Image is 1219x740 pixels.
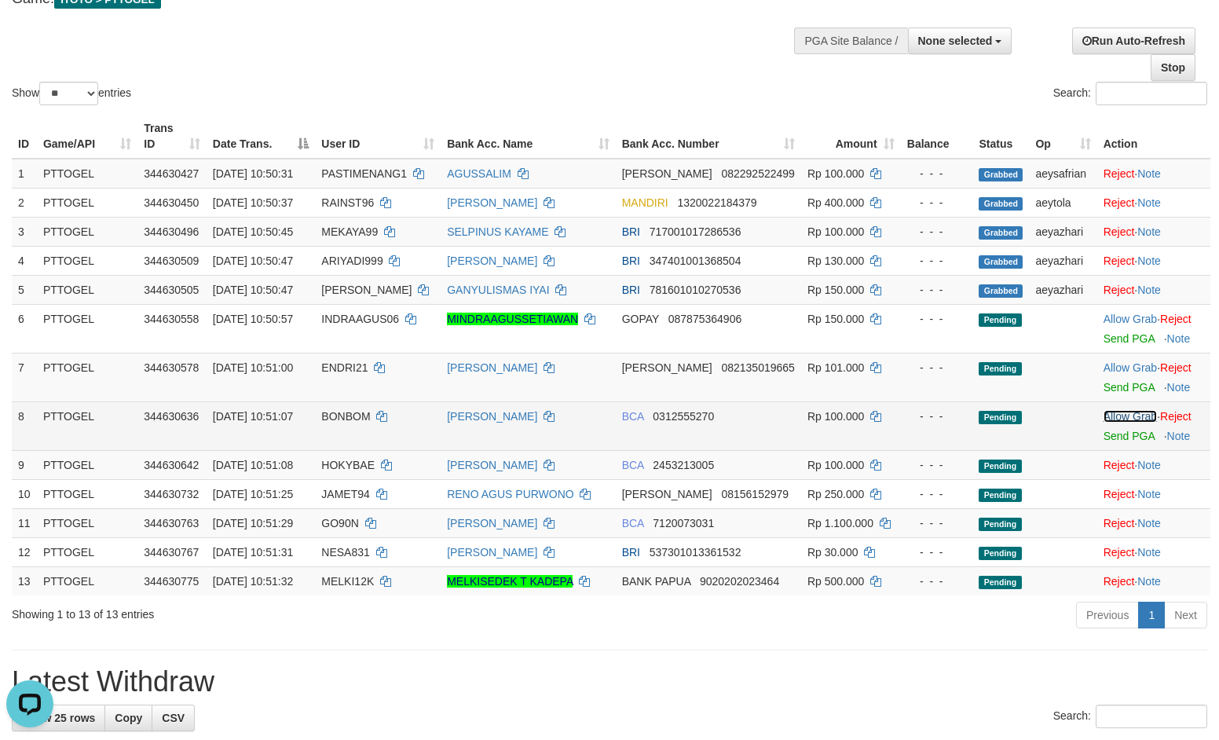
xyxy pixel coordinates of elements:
div: - - - [907,408,967,424]
input: Search: [1096,82,1207,105]
span: Pending [979,460,1021,473]
a: Reject [1160,361,1192,374]
span: Grabbed [979,284,1023,298]
span: MEKAYA99 [321,225,378,238]
td: PTTOGEL [37,246,137,275]
span: Copy 717001017286536 to clipboard [650,225,741,238]
span: NESA831 [321,546,369,559]
a: Note [1137,575,1161,588]
div: - - - [907,282,967,298]
span: [PERSON_NAME] [622,167,712,180]
a: Send PGA [1104,332,1155,345]
button: Open LiveChat chat widget [6,6,53,53]
th: User ID: activate to sort column ascending [315,114,441,159]
a: Allow Grab [1104,410,1157,423]
td: 11 [12,508,37,537]
a: Reject [1160,410,1192,423]
span: [DATE] 10:50:31 [213,167,293,180]
span: Grabbed [979,197,1023,211]
span: MANDIRI [622,196,668,209]
a: [PERSON_NAME] [447,410,537,423]
span: BCA [622,410,644,423]
span: BANK PAPUA [622,575,691,588]
span: Grabbed [979,255,1023,269]
span: 344630558 [144,313,199,325]
span: 344630505 [144,284,199,296]
td: · [1097,566,1210,595]
span: BRI [622,225,640,238]
span: 344630450 [144,196,199,209]
th: Balance [901,114,973,159]
span: 344630775 [144,575,199,588]
label: Search: [1053,82,1207,105]
td: aeyazhari [1029,275,1096,304]
a: Send PGA [1104,430,1155,442]
a: Run Auto-Refresh [1072,27,1195,54]
th: Game/API: activate to sort column ascending [37,114,137,159]
span: 344630578 [144,361,199,374]
a: Note [1137,284,1161,296]
td: 1 [12,159,37,189]
td: aeyazhari [1029,217,1096,246]
a: Send PGA [1104,381,1155,394]
span: · [1104,361,1160,374]
td: · [1097,159,1210,189]
span: Copy 0312555270 to clipboard [653,410,714,423]
th: Op: activate to sort column ascending [1029,114,1096,159]
div: - - - [907,360,967,375]
span: [DATE] 10:50:57 [213,313,293,325]
td: 7 [12,353,37,401]
th: Bank Acc. Name: activate to sort column ascending [441,114,615,159]
a: [PERSON_NAME] [447,546,537,559]
a: MELKISEDEK T KADEPA [447,575,573,588]
td: 10 [12,479,37,508]
td: 8 [12,401,37,450]
a: Reject [1104,255,1135,267]
td: · [1097,401,1210,450]
select: Showentries [39,82,98,105]
td: 12 [12,537,37,566]
div: - - - [907,573,967,589]
td: 13 [12,566,37,595]
span: Rp 500.000 [807,575,864,588]
th: ID [12,114,37,159]
td: · [1097,450,1210,479]
span: Rp 150.000 [807,284,864,296]
a: [PERSON_NAME] [447,517,537,529]
td: PTTOGEL [37,450,137,479]
td: aeysafrian [1029,159,1096,189]
a: Note [1137,488,1161,500]
span: Rp 400.000 [807,196,864,209]
span: Pending [979,411,1021,424]
a: Reject [1104,225,1135,238]
span: [DATE] 10:51:25 [213,488,293,500]
span: BRI [622,284,640,296]
span: Copy 347401001368504 to clipboard [650,255,741,267]
span: · [1104,313,1160,325]
span: Pending [979,576,1021,589]
input: Search: [1096,705,1207,728]
th: Amount: activate to sort column ascending [801,114,901,159]
a: Stop [1151,54,1195,81]
a: GANYULISMAS IYAI [447,284,549,296]
span: 344630636 [144,410,199,423]
span: 344630767 [144,546,199,559]
span: Copy 087875364906 to clipboard [668,313,741,325]
span: [DATE] 10:50:47 [213,255,293,267]
span: Copy 781601010270536 to clipboard [650,284,741,296]
span: JAMET94 [321,488,369,500]
span: [DATE] 10:51:08 [213,459,293,471]
span: GOPAY [622,313,659,325]
td: · [1097,353,1210,401]
th: Date Trans.: activate to sort column descending [207,114,316,159]
span: · [1104,410,1160,423]
label: Show entries [12,82,131,105]
a: Reject [1104,575,1135,588]
span: Rp 101.000 [807,361,864,374]
a: 1 [1138,602,1165,628]
td: PTTOGEL [37,275,137,304]
a: SELPINUS KAYAME [447,225,548,238]
div: - - - [907,457,967,473]
a: Reject [1104,517,1135,529]
span: [PERSON_NAME] [622,361,712,374]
